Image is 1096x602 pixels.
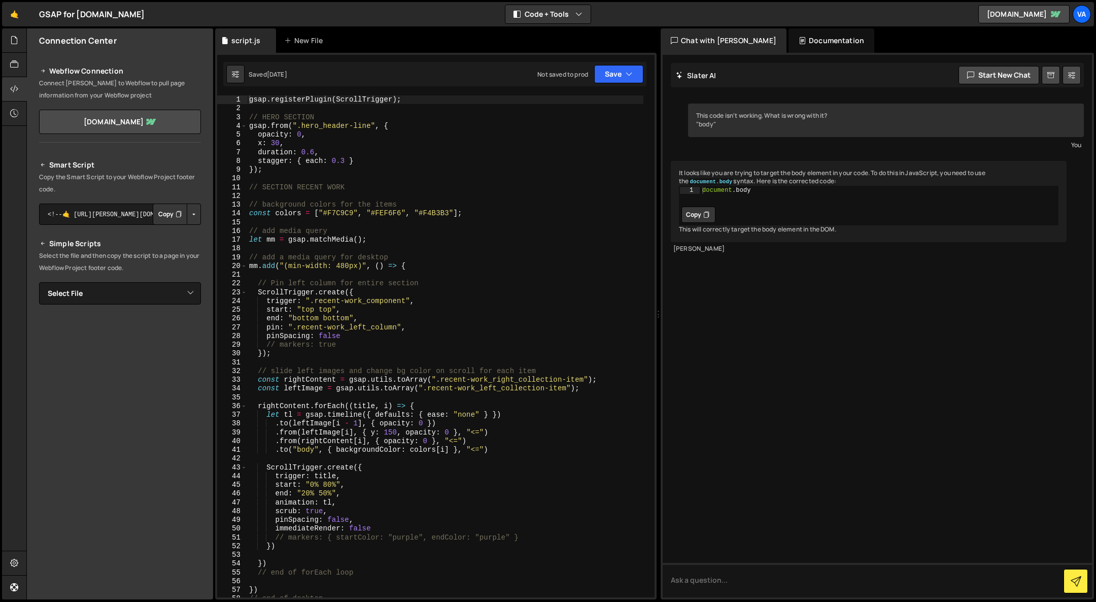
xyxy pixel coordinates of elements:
div: 31 [217,358,247,367]
div: Button group with nested dropdown [153,204,201,225]
div: 32 [217,367,247,376]
h2: Simple Scripts [39,238,201,250]
div: 19 [217,253,247,262]
p: Select the file and then copy the script to a page in your Webflow Project footer code. [39,250,201,274]
div: 29 [217,341,247,349]
div: 57 [217,586,247,594]
div: New File [284,36,327,46]
div: 20 [217,262,247,271]
div: 23 [217,288,247,297]
div: 15 [217,218,247,227]
code: document.body [689,178,733,185]
div: 12 [217,192,247,200]
div: 24 [217,297,247,306]
div: 35 [217,393,247,402]
div: GSAP for [DOMAIN_NAME] [39,8,145,20]
div: 2 [217,104,247,113]
div: 56 [217,577,247,586]
div: 34 [217,384,247,393]
div: This code isn't working. What is wrong with it? "body" [688,104,1084,137]
div: 16 [217,227,247,236]
div: 39 [217,428,247,437]
div: 14 [217,209,247,218]
div: 10 [217,174,247,183]
div: 25 [217,306,247,314]
div: It looks like you are trying to target the body element in your code. To do this in JavaScript, y... [671,161,1067,242]
div: 51 [217,533,247,542]
h2: Webflow Connection [39,65,201,77]
div: 52 [217,542,247,551]
div: 46 [217,489,247,498]
div: 36 [217,402,247,411]
h2: Smart Script [39,159,201,171]
div: Not saved to prod [537,70,588,79]
div: 28 [217,332,247,341]
div: 7 [217,148,247,157]
a: 🤙 [2,2,27,26]
div: 9 [217,165,247,174]
div: 26 [217,314,247,323]
h2: Connection Center [39,35,117,46]
div: 4 [217,122,247,130]
div: 1 [680,187,700,194]
div: 54 [217,559,247,568]
div: script.js [231,36,260,46]
a: Va [1073,5,1091,23]
h2: Slater AI [676,71,716,80]
div: 13 [217,200,247,209]
p: Copy the Smart Script to your Webflow Project footer code. [39,171,201,195]
div: 11 [217,183,247,192]
p: Connect [PERSON_NAME] to Webflow to pull page information from your Webflow project [39,77,201,102]
div: 5 [217,130,247,139]
button: Copy [681,207,715,223]
button: Start new chat [958,66,1039,84]
div: 53 [217,551,247,559]
div: Documentation [789,28,874,53]
div: 40 [217,437,247,446]
div: Saved [249,70,287,79]
div: 1 [217,95,247,104]
div: You [691,140,1081,150]
div: 22 [217,279,247,288]
div: 6 [217,139,247,148]
a: [DOMAIN_NAME] [39,110,201,134]
div: 43 [217,463,247,472]
div: 38 [217,419,247,428]
div: 41 [217,446,247,454]
div: 27 [217,323,247,332]
div: [PERSON_NAME] [673,245,1064,253]
div: 30 [217,349,247,358]
div: 3 [217,113,247,122]
div: 37 [217,411,247,419]
div: [DATE] [267,70,287,79]
div: 18 [217,244,247,253]
textarea: <!--🤙 [URL][PERSON_NAME][DOMAIN_NAME]> <script>document.addEventListener("DOMContentLoaded", func... [39,204,201,225]
div: 44 [217,472,247,481]
div: 33 [217,376,247,384]
div: 8 [217,157,247,165]
div: 55 [217,568,247,577]
a: [DOMAIN_NAME] [978,5,1070,23]
iframe: YouTube video player [39,419,202,511]
div: 48 [217,507,247,516]
div: 47 [217,498,247,507]
button: Save [594,65,643,83]
iframe: YouTube video player [39,321,202,413]
div: 50 [217,524,247,533]
div: 45 [217,481,247,489]
div: 49 [217,516,247,524]
div: 17 [217,236,247,244]
button: Code + Tools [505,5,591,23]
div: Chat with [PERSON_NAME] [661,28,786,53]
div: 42 [217,454,247,463]
button: Copy [153,204,187,225]
div: 21 [217,271,247,279]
